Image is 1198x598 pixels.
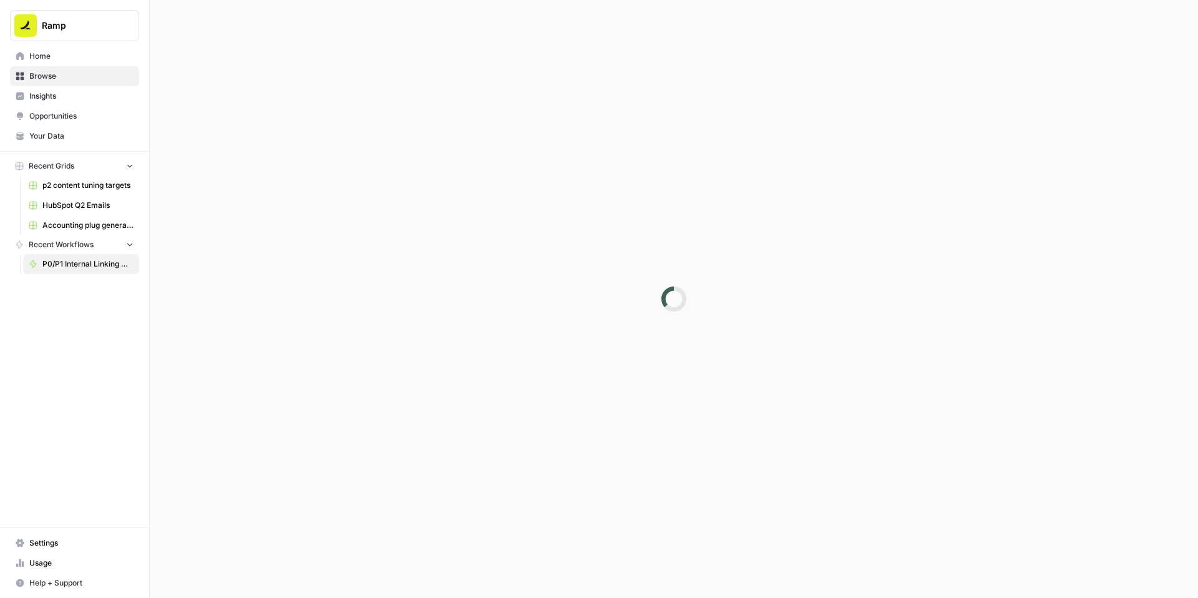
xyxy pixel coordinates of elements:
span: Accounting plug generator -> publish to sanity [42,220,134,231]
button: Help + Support [10,573,139,593]
span: Recent Workflows [29,239,94,250]
a: Accounting plug generator -> publish to sanity [23,215,139,235]
button: Recent Workflows [10,235,139,254]
a: p2 content tuning targets [23,175,139,195]
span: Opportunities [29,110,134,122]
span: Recent Grids [29,160,74,172]
img: Ramp Logo [14,14,37,37]
button: Recent Grids [10,157,139,175]
span: HubSpot Q2 Emails [42,200,134,211]
span: Your Data [29,130,134,142]
a: P0/P1 Internal Linking Workflow [23,254,139,274]
span: P0/P1 Internal Linking Workflow [42,258,134,270]
a: HubSpot Q2 Emails [23,195,139,215]
span: Browse [29,71,134,82]
span: Ramp [42,19,117,32]
span: Home [29,51,134,62]
a: Browse [10,66,139,86]
span: Usage [29,557,134,569]
a: Settings [10,533,139,553]
a: Home [10,46,139,66]
a: Insights [10,86,139,106]
button: Workspace: Ramp [10,10,139,41]
span: Settings [29,537,134,549]
a: Opportunities [10,106,139,126]
a: Usage [10,553,139,573]
span: Help + Support [29,577,134,589]
a: Your Data [10,126,139,146]
span: p2 content tuning targets [42,180,134,191]
span: Insights [29,91,134,102]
